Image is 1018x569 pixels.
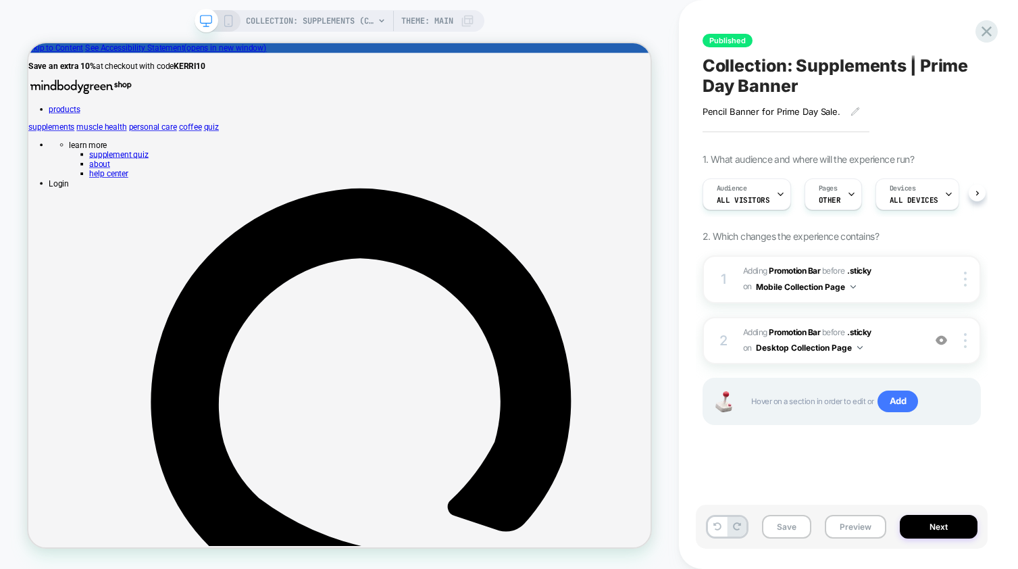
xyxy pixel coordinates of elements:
[234,105,254,118] a: quiz
[703,34,753,47] span: Published
[64,105,131,118] a: muscle health
[756,278,856,295] button: Mobile Collection Page
[81,168,133,180] a: Go to help center
[936,335,947,346] img: crossed eye
[743,341,752,355] span: on
[81,155,109,168] a: Go to about
[762,515,811,539] button: Save
[751,391,966,412] span: Hover on a section in order to edit or
[27,82,78,95] a: products menu
[194,24,236,36] strong: KERRI10
[743,279,752,294] span: on
[246,10,374,32] span: COLLECTION: Supplements (Category)
[134,105,198,118] a: personal care
[27,180,830,193] div: Login
[964,333,967,348] img: close
[703,230,879,242] span: 2. Which changes the experience contains?
[717,184,747,193] span: Audience
[769,266,820,276] b: Promotion Bar
[401,10,453,32] span: Theme: MAIN
[819,195,841,205] span: OTHER
[81,142,160,155] a: Go to supplement quiz
[769,327,820,337] b: Promotion Bar
[703,55,981,96] span: Collection: Supplements | Prime Day Banner
[890,184,916,193] span: Devices
[847,266,871,276] span: .sticky
[743,266,821,276] span: Adding
[877,391,919,412] span: Add
[847,327,871,337] span: .sticky
[822,327,845,337] span: BEFORE
[717,267,731,291] div: 1
[743,327,821,337] span: Adding
[703,153,914,165] span: 1. What audience and where will the experience run?
[900,515,977,539] button: Next
[857,346,863,349] img: down arrow
[964,272,967,287] img: close
[703,106,840,117] span: Pencil Banner for Prime Day Sale.
[54,129,830,142] div: learn more drop down
[825,515,886,539] button: Preview
[822,266,845,276] span: BEFORE
[819,184,838,193] span: Pages
[711,391,738,412] img: Joystick
[717,328,731,353] div: 2
[717,195,770,205] span: All Visitors
[850,285,856,289] img: down arrow
[756,339,863,356] button: Desktop Collection Page
[201,105,231,118] a: coffee
[890,195,938,205] span: ALL DEVICES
